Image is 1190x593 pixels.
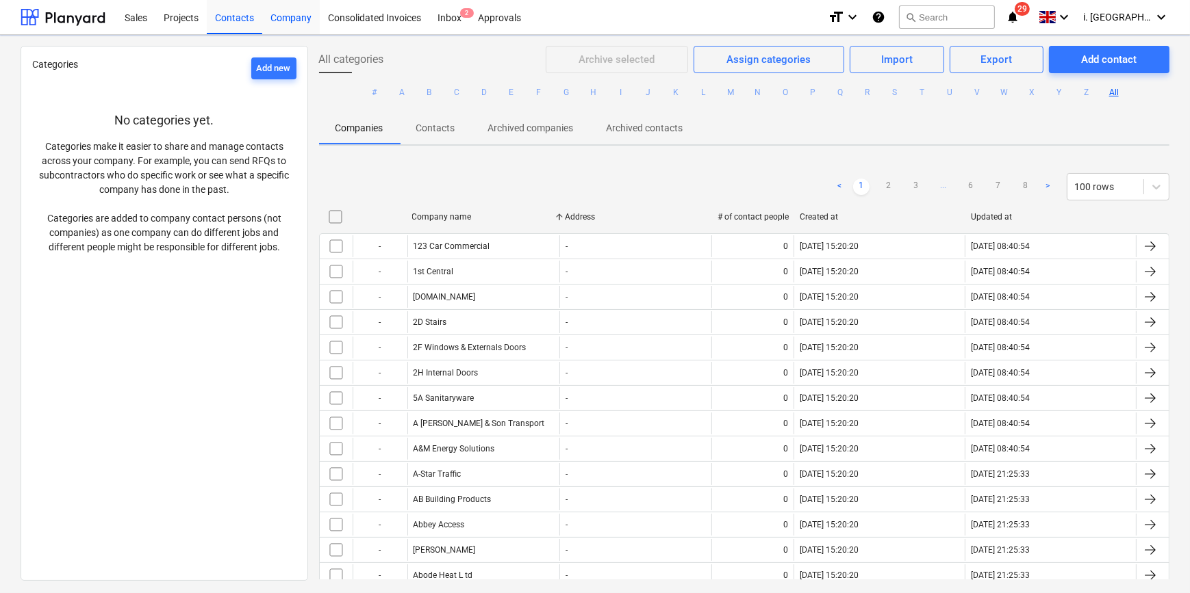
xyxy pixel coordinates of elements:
div: Abbey Access [414,520,465,529]
p: Contacts [416,121,455,135]
button: Add contact [1049,46,1169,73]
div: [DOMAIN_NAME] [414,292,476,302]
div: [DATE] 08:40:54 [971,393,1030,403]
button: E [503,84,520,101]
div: - [353,311,407,333]
div: [DATE] 15:20:20 [800,368,859,378]
button: Q [832,84,848,101]
span: i. [GEOGRAPHIC_DATA] [1083,12,1152,23]
div: [DATE] 15:20:20 [800,292,859,302]
div: [DATE] 15:20:20 [800,545,859,555]
div: [DATE] 15:20:20 [800,469,859,479]
div: Add contact [1081,51,1137,68]
div: - [353,564,407,586]
button: # [366,84,383,101]
div: Assign categories [727,51,811,68]
div: [DATE] 15:20:20 [800,419,859,428]
div: [PERSON_NAME] [414,545,476,555]
div: 0 [783,317,788,327]
div: [DATE] 21:25:33 [971,495,1030,504]
div: - [566,469,568,479]
div: - [566,570,568,580]
button: T [914,84,931,101]
div: - [353,412,407,434]
div: - [353,286,407,308]
p: Archived companies [488,121,574,135]
div: AB Building Products [414,495,492,504]
div: 2F Windows & Externals Doors [414,343,527,352]
div: [DATE] 15:20:20 [800,444,859,453]
div: - [353,261,407,282]
div: - [353,514,407,536]
button: R [859,84,876,101]
span: All categories [319,51,384,68]
div: Abode Heat L td [414,570,473,580]
iframe: Chat Widget [1122,527,1190,593]
div: [DATE] 08:40:54 [971,444,1030,453]
div: [DATE] 15:20:20 [800,343,859,352]
span: ... [935,179,952,195]
div: - [566,495,568,504]
div: 123 Car Commercial [414,241,490,251]
div: [DATE] 08:40:54 [971,292,1030,302]
div: - [566,317,568,327]
div: [DATE] 15:20:20 [800,570,859,580]
button: N [750,84,766,101]
div: Company name [412,212,554,222]
button: A [394,84,410,101]
div: Add new [257,61,291,77]
div: - [566,545,568,555]
div: Export [981,51,1013,68]
div: [DATE] 15:20:20 [800,495,859,504]
div: 0 [783,469,788,479]
div: 0 [783,292,788,302]
a: Page 8 [1017,179,1034,195]
div: - [566,393,568,403]
i: format_size [828,9,844,25]
div: 0 [783,368,788,378]
div: 0 [783,495,788,504]
button: Search [899,5,995,29]
div: - [353,539,407,561]
div: A&M Energy Solutions [414,444,495,453]
button: G [558,84,574,101]
div: [DATE] 08:40:54 [971,317,1030,327]
button: S [887,84,903,101]
p: Categories make it easier to share and manage contacts across your company. For example, you can ... [32,140,296,254]
div: - [353,438,407,460]
span: 29 [1015,2,1030,16]
div: [DATE] 08:40:54 [971,343,1030,352]
div: - [566,419,568,428]
p: No categories yet. [32,112,296,129]
i: keyboard_arrow_down [1153,9,1169,25]
div: - [566,444,568,453]
div: - [353,387,407,409]
span: search [905,12,916,23]
button: B [421,84,438,101]
a: Page 3 [908,179,924,195]
div: [DATE] 08:40:54 [971,368,1030,378]
p: Archived contacts [607,121,683,135]
div: - [353,362,407,384]
a: Page 2 [881,179,897,195]
div: 0 [783,570,788,580]
a: Previous page [831,179,848,195]
button: W [996,84,1013,101]
button: J [640,84,657,101]
div: [DATE] 15:20:20 [800,393,859,403]
button: L [695,84,711,101]
div: 2H Internal Doors [414,368,479,378]
a: Page 1 is your current page [853,179,870,195]
i: keyboard_arrow_down [844,9,861,25]
div: [DATE] 21:25:33 [971,469,1030,479]
a: Page 7 [990,179,1007,195]
div: 0 [783,444,788,453]
div: - [566,267,568,276]
button: Z [1078,84,1095,101]
div: [DATE] 15:20:20 [800,317,859,327]
div: - [353,488,407,510]
button: F [531,84,547,101]
div: - [353,463,407,485]
span: 2 [460,8,474,18]
p: Companies [336,121,383,135]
